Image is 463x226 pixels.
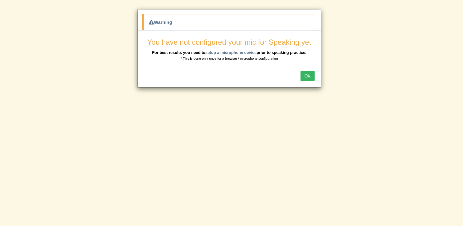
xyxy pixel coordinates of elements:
button: OK [301,71,315,81]
span: You have not configured your mic for Speaking yet [147,38,311,46]
small: * This is done only once for a browser / microphone configuration [181,57,278,60]
a: setup a microphone device [205,50,257,55]
div: Warning [142,14,316,30]
b: For best results you need to prior to speaking practice. [152,50,306,55]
